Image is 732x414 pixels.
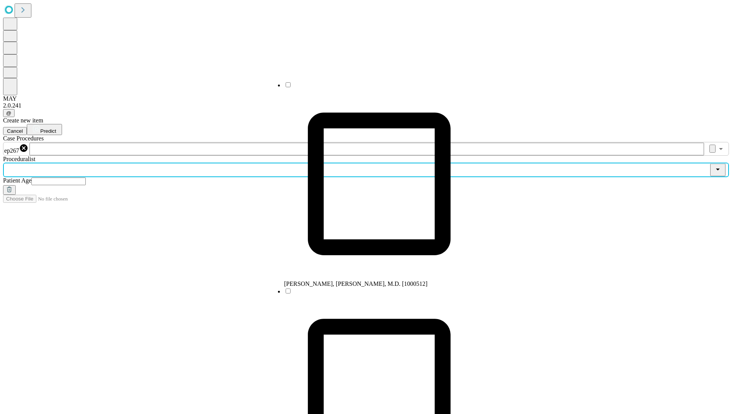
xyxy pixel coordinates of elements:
span: Scheduled Procedure [3,135,44,142]
span: Cancel [7,128,23,134]
button: Open [716,143,726,154]
button: Clear [709,145,716,153]
button: @ [3,109,15,117]
div: MAY [3,95,729,102]
span: @ [6,110,11,116]
button: Cancel [3,127,27,135]
button: Close [710,164,725,176]
button: Predict [27,124,62,135]
span: Predict [40,128,56,134]
div: ep267 [4,143,28,154]
span: Create new item [3,117,43,124]
span: ep267 [4,147,19,154]
span: Patient Age [3,177,31,184]
span: [PERSON_NAME], [PERSON_NAME], M.D. [1000512] [284,280,428,287]
div: 2.0.241 [3,102,729,109]
span: Proceduralist [3,156,35,162]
